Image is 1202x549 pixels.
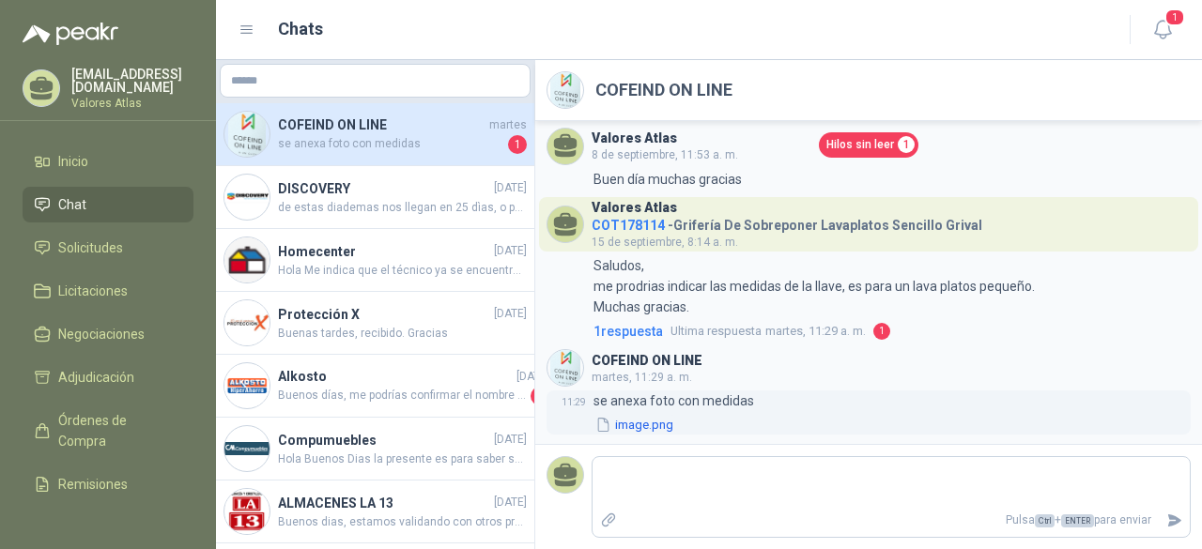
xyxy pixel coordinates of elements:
[23,144,193,179] a: Inicio
[58,410,176,451] span: Órdenes de Compra
[494,494,527,511] span: [DATE]
[592,356,702,366] h3: COFEIND ON LINE
[1035,514,1055,527] span: Ctrl
[278,430,490,450] h4: Compumuebles
[1061,514,1094,527] span: ENTER
[593,504,624,537] label: Adjuntar archivos
[58,237,123,258] span: Solicitudes
[278,493,490,513] h4: ALMACENES LA 13
[216,292,534,355] a: Company LogoProtección X[DATE]Buenas tardes, recibido. Gracias
[278,304,490,325] h4: Protección X
[23,23,118,45] img: Logo peakr
[592,213,982,231] h4: - Grifería De Sobreponer Lavaplatos Sencillo Grival
[23,403,193,459] a: Órdenes de Compra
[58,151,88,172] span: Inicio
[592,218,665,233] span: COT178114
[278,178,490,199] h4: DISCOVERY
[23,466,193,502] a: Remisiones
[278,262,527,280] span: Hola Me indica que el técnico ya se encuentra afuera
[592,203,677,213] h3: Valores Atlas
[670,322,866,341] span: martes, 11:29 a. m.
[819,132,918,158] a: Hilos sin leer1
[592,236,738,249] span: 15 de septiembre, 8:14 a. m.
[670,322,762,341] span: Ultima respuesta
[58,324,145,344] span: Negociaciones
[278,135,504,154] span: se anexa foto con medidas
[58,474,128,495] span: Remisiones
[278,366,513,387] h4: Alkosto
[562,397,586,407] span: 11:29
[624,504,1160,537] p: Pulsa + para enviar
[278,325,527,343] span: Buenas tardes, recibido. Gracias
[224,300,270,345] img: Company Logo
[278,114,485,135] h4: COFEIND ON LINE
[278,387,527,405] span: Buenos días, me podrías confirmar el nombre de la persona que recibe el microondas?, en la guía d...
[489,116,527,134] span: martes
[592,371,692,384] span: martes, 11:29 a. m.
[593,255,1038,317] p: Saludos, me prodrias indicar las medidas de la llave, es para un lava platos pequeño. Muchas grac...
[516,368,549,386] span: [DATE]
[216,355,534,418] a: Company LogoAlkosto[DATE]Buenos días, me podrías confirmar el nombre de la persona que recibe el ...
[216,103,534,166] a: Company LogoCOFEIND ON LINEmartesse anexa foto con medidas1
[494,305,527,323] span: [DATE]
[494,179,527,197] span: [DATE]
[224,363,270,408] img: Company Logo
[278,16,323,42] h1: Chats
[1164,8,1185,26] span: 1
[826,136,894,154] span: Hilos sin leer
[58,194,86,215] span: Chat
[531,387,549,405] span: 1
[278,199,527,217] span: de estas diademas nos llegan en 25 dìas, o para entrega inmediata tenemos estas que son las que r...
[593,169,742,190] p: Buen día muchas gracias
[547,72,583,108] img: Company Logo
[278,513,527,531] span: Buenos dias, estamos validando con otros proveedores otras opciones.
[1159,504,1190,537] button: Enviar
[494,431,527,449] span: [DATE]
[494,242,527,260] span: [DATE]
[593,390,754,411] p: se anexa foto con medidas
[278,241,490,262] h4: Homecenter
[23,359,193,395] a: Adjudicación
[1146,13,1179,47] button: 1
[224,426,270,471] img: Company Logo
[224,112,270,157] img: Company Logo
[23,187,193,222] a: Chat
[216,229,534,292] a: Company LogoHomecenter[DATE]Hola Me indica que el técnico ya se encuentra afuera
[593,415,675,435] button: image.png
[593,321,663,342] span: 1 respuesta
[547,350,583,386] img: Company Logo
[278,450,527,468] span: Hola Buenos Dias la presente es para saber sobre el envio del escritorio decia fecha de entrega 8...
[216,480,534,543] a: Company LogoALMACENES LA 13[DATE]Buenos dias, estamos validando con otros proveedores otras opcio...
[216,166,534,229] a: Company LogoDISCOVERY[DATE]de estas diademas nos llegan en 25 dìas, o para entrega inmediata tene...
[58,281,128,301] span: Licitaciones
[595,77,732,103] h2: COFEIND ON LINE
[71,98,193,109] p: Valores Atlas
[23,316,193,352] a: Negociaciones
[224,237,270,282] img: Company Logo
[216,418,534,480] a: Company LogoCompumuebles[DATE]Hola Buenos Dias la presente es para saber sobre el envio del escri...
[224,489,270,534] img: Company Logo
[224,175,270,220] img: Company Logo
[873,323,890,340] span: 1
[508,135,527,154] span: 1
[71,68,193,94] p: [EMAIL_ADDRESS][DOMAIN_NAME]
[58,367,134,388] span: Adjudicación
[23,230,193,266] a: Solicitudes
[23,273,193,309] a: Licitaciones
[898,136,915,153] span: 1
[590,321,1191,342] a: 1respuestaUltima respuestamartes, 11:29 a. m.1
